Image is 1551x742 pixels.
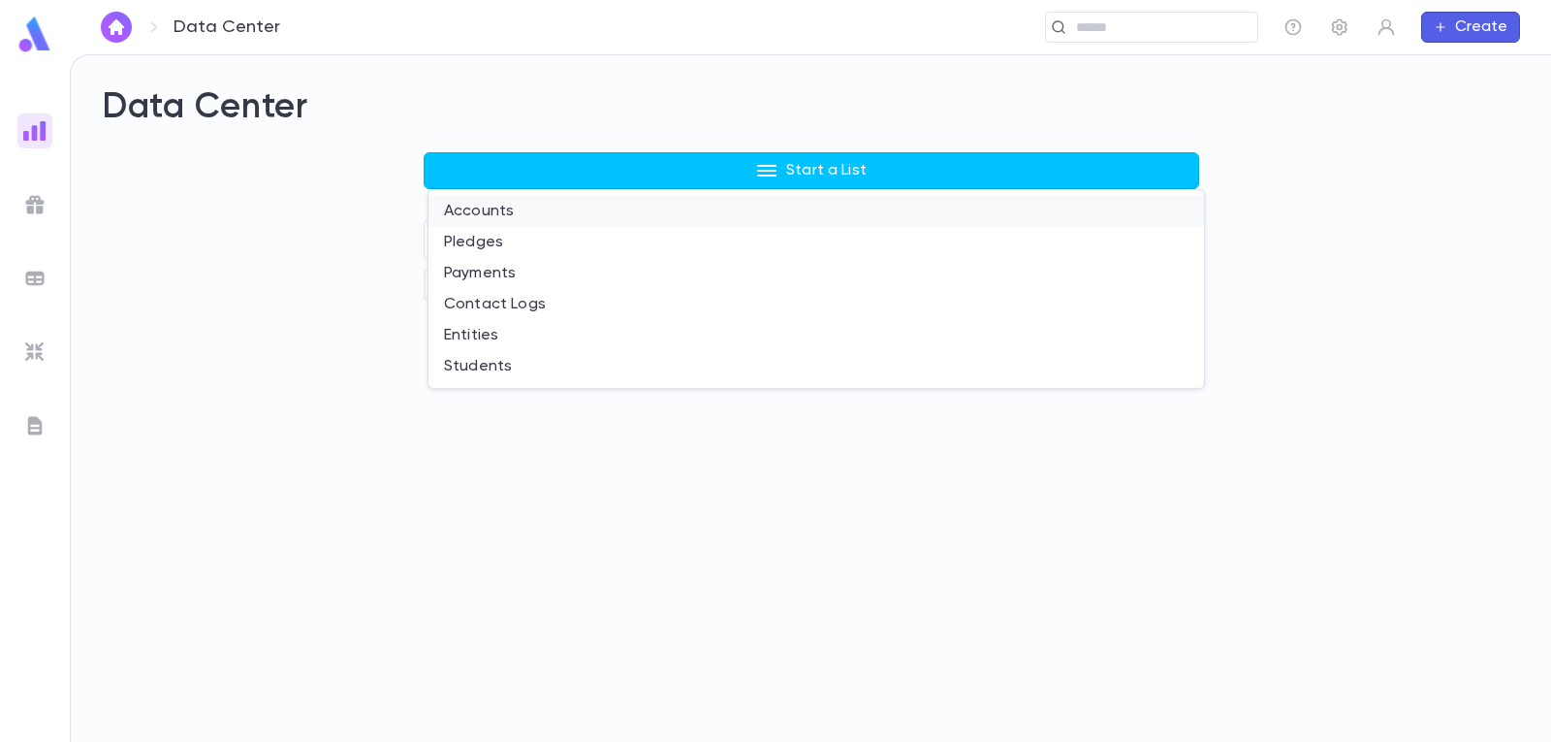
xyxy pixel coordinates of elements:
[428,258,1204,289] li: Payments
[428,351,1204,382] li: Students
[428,196,1204,227] li: Accounts
[428,227,1204,258] li: Pledges
[428,289,1204,320] li: Contact Logs
[428,320,1204,351] li: Entities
